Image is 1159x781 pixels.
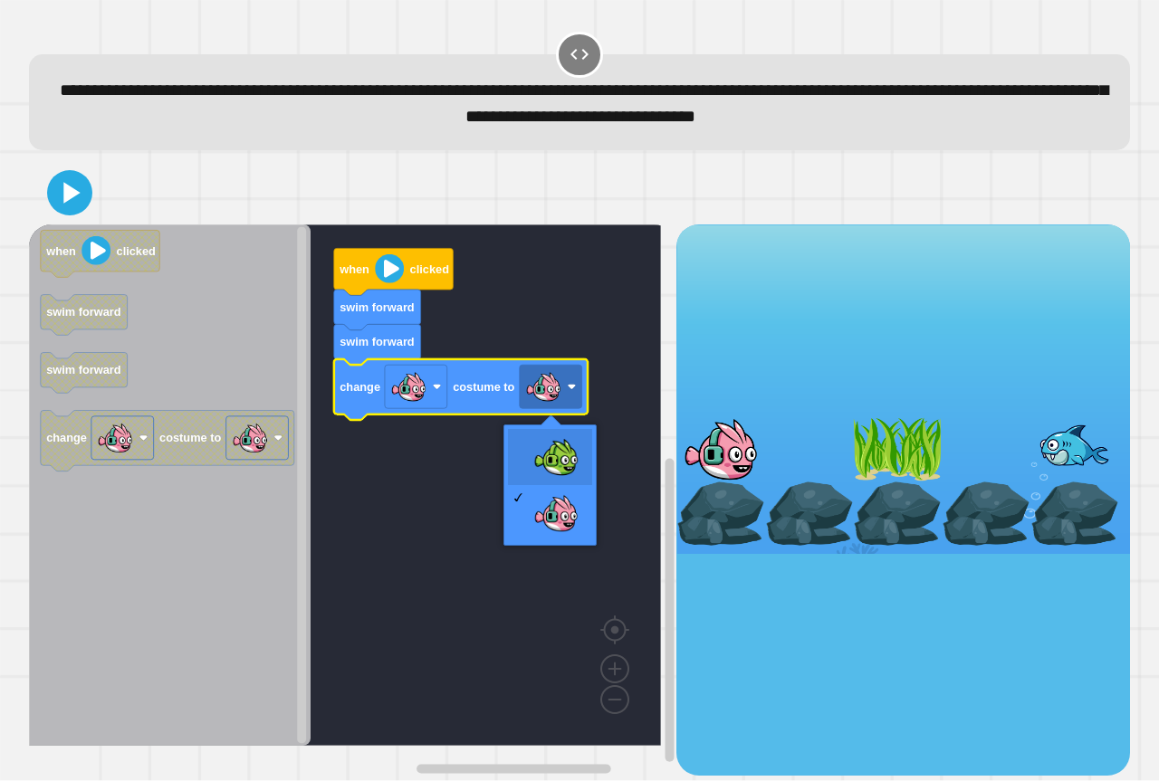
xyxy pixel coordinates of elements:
text: change [46,432,87,445]
text: clicked [410,262,449,276]
img: GreenFish [533,434,579,480]
div: Blockly Workspace [29,224,676,775]
text: change [340,380,380,394]
text: swim forward [46,364,121,377]
img: PinkFish [533,491,579,536]
text: when [45,244,76,258]
text: costume to [159,432,221,445]
text: swim forward [46,306,121,319]
text: clicked [117,244,156,258]
text: costume to [453,380,514,394]
text: swim forward [340,336,415,349]
text: when [339,262,369,276]
text: swim forward [340,300,415,314]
